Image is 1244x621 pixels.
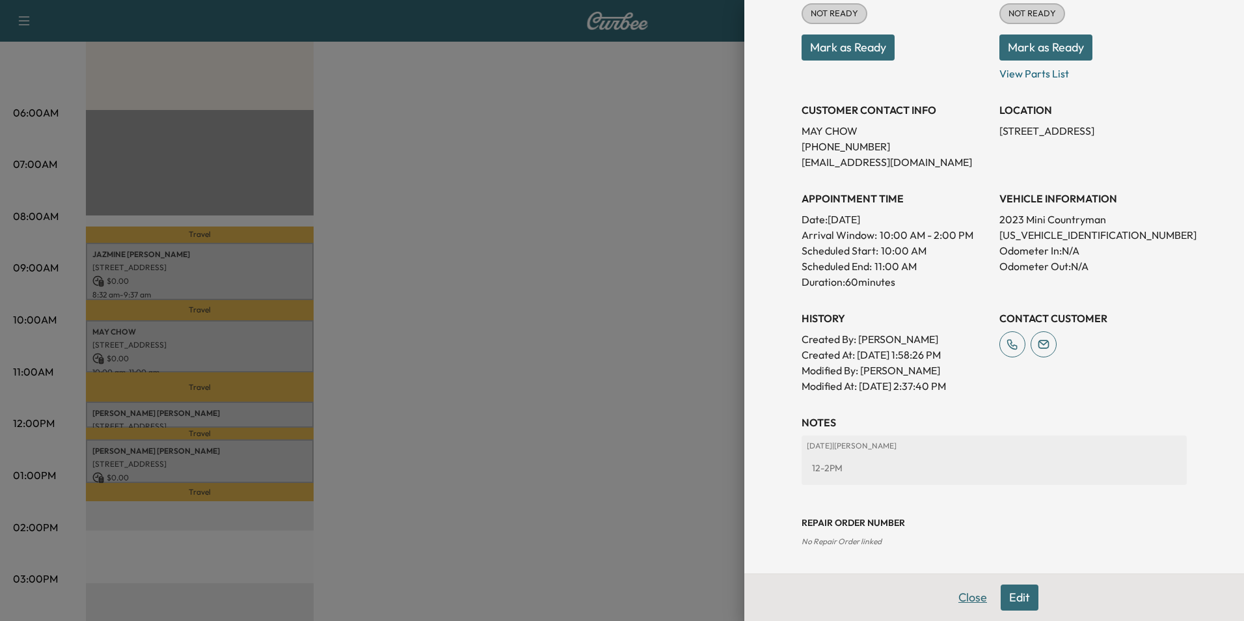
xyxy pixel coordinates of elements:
[802,243,878,258] p: Scheduled Start:
[802,258,872,274] p: Scheduled End:
[802,154,989,170] p: [EMAIL_ADDRESS][DOMAIN_NAME]
[802,227,989,243] p: Arrival Window:
[999,102,1187,118] h3: LOCATION
[880,227,973,243] span: 10:00 AM - 2:00 PM
[999,191,1187,206] h3: VEHICLE INFORMATION
[802,123,989,139] p: MAY CHOW
[807,456,1182,480] div: 12-2PM
[1001,585,1038,611] button: Edit
[802,191,989,206] h3: APPOINTMENT TIME
[999,258,1187,274] p: Odometer Out: N/A
[999,212,1187,227] p: 2023 Mini Countryman
[807,441,1182,451] p: [DATE] | [PERSON_NAME]
[999,61,1187,81] p: View Parts List
[802,310,989,326] h3: History
[802,516,1187,529] h3: Repair Order number
[802,415,1187,430] h3: NOTES
[802,331,989,347] p: Created By : [PERSON_NAME]
[950,585,995,611] button: Close
[874,258,917,274] p: 11:00 AM
[802,102,989,118] h3: CUSTOMER CONTACT INFO
[802,274,989,290] p: Duration: 60 minutes
[999,243,1187,258] p: Odometer In: N/A
[802,378,989,394] p: Modified At : [DATE] 2:37:40 PM
[802,363,989,378] p: Modified By : [PERSON_NAME]
[802,212,989,227] p: Date: [DATE]
[881,243,926,258] p: 10:00 AM
[803,7,866,20] span: NOT READY
[802,34,895,61] button: Mark as Ready
[999,34,1092,61] button: Mark as Ready
[802,347,989,363] p: Created At : [DATE] 1:58:26 PM
[1001,7,1064,20] span: NOT READY
[999,123,1187,139] p: [STREET_ADDRESS]
[802,536,882,546] span: No Repair Order linked
[999,310,1187,326] h3: CONTACT CUSTOMER
[802,139,989,154] p: [PHONE_NUMBER]
[999,227,1187,243] p: [US_VEHICLE_IDENTIFICATION_NUMBER]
